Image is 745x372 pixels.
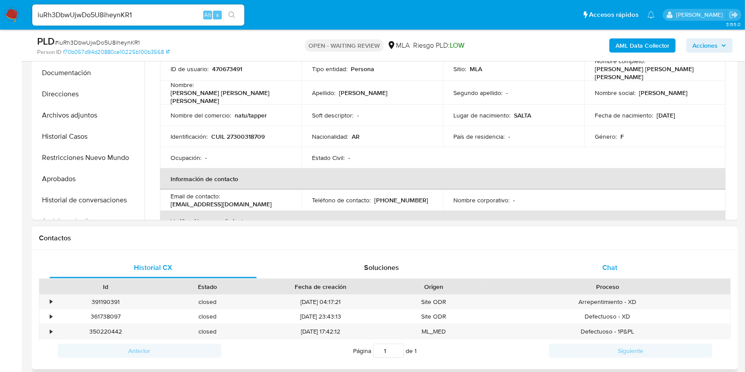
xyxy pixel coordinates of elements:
span: Alt [204,11,211,19]
div: Estado [163,282,253,291]
p: - [513,196,515,204]
div: Defectuoso - 1P&PL [485,324,730,339]
p: Nombre completo : [595,57,645,65]
p: País de residencia : [453,133,505,140]
button: Acciones [686,38,733,53]
p: [EMAIL_ADDRESS][DOMAIN_NAME] [171,200,272,208]
span: Soluciones [364,262,399,273]
h1: Contactos [39,234,731,243]
p: Soft descriptor : [312,111,353,119]
p: CUIL 27300318709 [211,133,265,140]
b: AML Data Collector [616,38,669,53]
button: Anticipos de dinero [34,211,144,232]
p: Ocupación : [171,154,201,162]
p: SALTA [514,111,531,119]
p: - [506,89,508,97]
p: [PERSON_NAME] [PERSON_NAME] [PERSON_NAME] [595,65,711,81]
span: Historial CX [134,262,172,273]
p: [PERSON_NAME] [639,89,688,97]
div: Arrepentimiento - XD [485,295,730,309]
p: Nacionalidad : [312,133,348,140]
div: [DATE] 17:42:12 [258,324,383,339]
p: F [620,133,624,140]
a: Notificaciones [647,11,655,19]
p: Teléfono de contacto : [312,196,371,204]
button: Historial Casos [34,126,144,147]
span: LOW [450,40,464,50]
div: Defectuoso - XD [485,309,730,324]
p: juanbautista.fernandez@mercadolibre.com [676,11,726,19]
div: closed [157,309,259,324]
span: Acciones [692,38,718,53]
p: [DATE] [657,111,675,119]
div: • [50,298,52,306]
div: MLA [387,41,410,50]
button: Documentación [34,62,144,84]
p: - [205,154,207,162]
p: Sitio : [453,65,466,73]
p: MLA [470,65,482,73]
p: Apellido : [312,89,335,97]
div: [DATE] 23:43:13 [258,309,383,324]
p: Identificación : [171,133,208,140]
p: [PERSON_NAME] [PERSON_NAME] [PERSON_NAME] [171,89,287,105]
p: Nombre social : [595,89,635,97]
p: - [357,111,359,119]
div: 391190391 [55,295,157,309]
span: 3.155.0 [726,21,741,28]
div: ML_MED [383,324,485,339]
div: • [50,327,52,336]
span: # iuRh3DbwUjwDo5U8iheynKR1 [55,38,140,47]
p: ID de usuario : [171,65,209,73]
p: Lugar de nacimiento : [453,111,510,119]
p: Email de contacto : [171,192,220,200]
button: Aprobados [34,168,144,190]
span: Chat [602,262,617,273]
button: Direcciones [34,84,144,105]
input: Buscar usuario o caso... [32,9,244,21]
a: f70b057d94d20880ce10225b100b3568 [63,48,170,56]
a: Salir [729,10,738,19]
button: search-icon [223,9,241,21]
div: closed [157,295,259,309]
span: s [216,11,219,19]
div: Origen [389,282,479,291]
button: Anterior [57,344,221,358]
p: Tipo entidad : [312,65,347,73]
span: Accesos rápidos [589,10,639,19]
div: Proceso [491,282,724,291]
p: Segundo apellido : [453,89,502,97]
button: Archivos adjuntos [34,105,144,126]
p: Nombre : [171,81,194,89]
p: Nombre corporativo : [453,196,509,204]
p: Persona [351,65,374,73]
div: Fecha de creación [265,282,376,291]
p: OPEN - WAITING REVIEW [305,39,384,52]
b: PLD [37,34,55,48]
p: - [508,133,510,140]
p: Nombre del comercio : [171,111,231,119]
th: Verificación y cumplimiento [160,211,726,232]
p: natu/tapper [235,111,267,119]
div: Site ODR [383,309,485,324]
p: [PHONE_NUMBER] [374,196,428,204]
button: Siguiente [549,344,713,358]
div: Id [61,282,151,291]
div: [DATE] 04:17:21 [258,295,383,309]
div: • [50,312,52,321]
div: 361738097 [55,309,157,324]
p: - [348,154,350,162]
button: AML Data Collector [609,38,676,53]
p: 470673491 [212,65,242,73]
span: Riesgo PLD: [413,41,464,50]
th: Información de contacto [160,168,726,190]
button: Restricciones Nuevo Mundo [34,147,144,168]
div: 350220442 [55,324,157,339]
p: [PERSON_NAME] [339,89,388,97]
p: AR [352,133,360,140]
p: Estado Civil : [312,154,345,162]
b: Person ID [37,48,61,56]
p: Género : [595,133,617,140]
div: closed [157,324,259,339]
span: Página de [353,344,417,358]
